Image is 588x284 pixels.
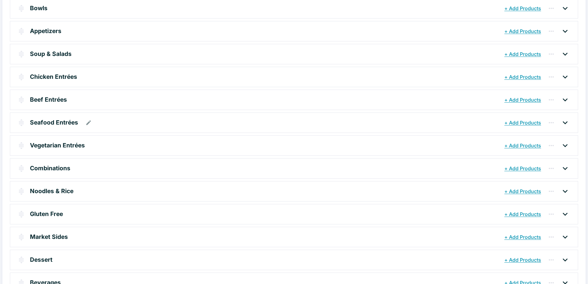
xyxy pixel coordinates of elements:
[10,159,578,178] div: Combinations+ Add Products
[18,233,25,241] img: drag-handle.svg
[30,118,78,127] p: Seafood Entrées
[503,209,543,220] button: + Add Products
[30,95,67,104] p: Beef Entrées
[30,232,68,241] p: Market Sides
[503,26,543,37] button: + Add Products
[503,49,543,60] button: + Add Products
[503,163,543,174] button: + Add Products
[10,204,578,224] div: Gluten Free+ Add Products
[18,50,25,58] img: drag-handle.svg
[18,142,25,149] img: drag-handle.svg
[30,187,73,196] p: Noodles & Rice
[18,5,25,12] img: drag-handle.svg
[10,181,578,201] div: Noodles & Rice+ Add Products
[503,94,543,105] button: + Add Products
[18,119,25,126] img: drag-handle.svg
[10,21,578,41] div: Appetizers+ Add Products
[10,113,578,133] div: Seafood Entrées+ Add Products
[18,256,25,264] img: drag-handle.svg
[10,136,578,155] div: Vegetarian Entrées+ Add Products
[10,227,578,247] div: Market Sides+ Add Products
[503,186,543,197] button: + Add Products
[18,96,25,104] img: drag-handle.svg
[503,254,543,265] button: + Add Products
[503,140,543,151] button: + Add Products
[30,49,72,58] p: Soup & Salads
[18,165,25,172] img: drag-handle.svg
[503,117,543,128] button: + Add Products
[30,4,48,13] p: Bowls
[30,141,85,150] p: Vegetarian Entrées
[30,27,61,36] p: Appetizers
[10,67,578,87] div: Chicken Entrées+ Add Products
[18,28,25,35] img: drag-handle.svg
[503,231,543,243] button: + Add Products
[18,73,25,81] img: drag-handle.svg
[503,3,543,14] button: + Add Products
[18,210,25,218] img: drag-handle.svg
[10,250,578,270] div: Dessert+ Add Products
[30,164,70,173] p: Combinations
[18,188,25,195] img: drag-handle.svg
[10,90,578,110] div: Beef Entrées+ Add Products
[503,71,543,83] button: + Add Products
[30,72,77,81] p: Chicken Entrées
[30,255,52,264] p: Dessert
[10,44,578,64] div: Soup & Salads+ Add Products
[30,210,63,218] p: Gluten Free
